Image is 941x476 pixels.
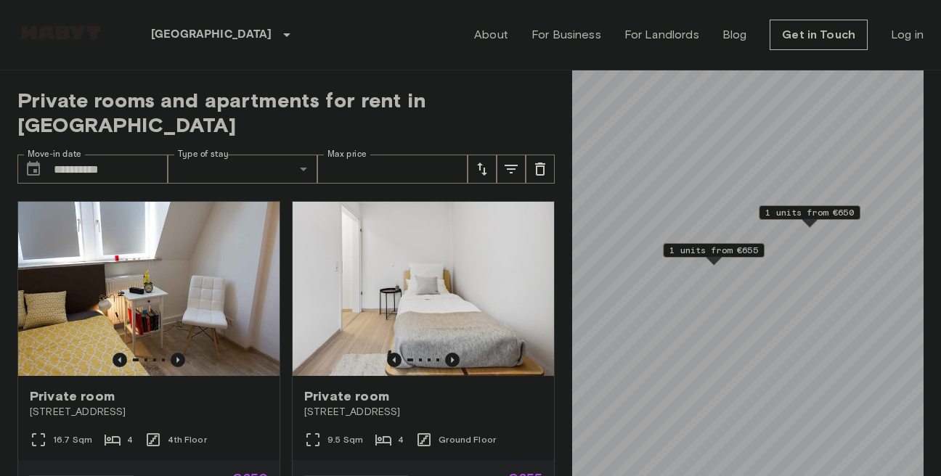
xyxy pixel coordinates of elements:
span: 1 units from €655 [669,244,758,257]
p: [GEOGRAPHIC_DATA] [151,26,272,44]
span: 9.5 Sqm [327,433,363,446]
button: Previous image [113,353,127,367]
a: Blog [722,26,747,44]
span: 16.7 Sqm [53,433,92,446]
span: 4th Floor [168,433,206,446]
a: For Landlords [624,26,699,44]
span: Private room [304,387,389,405]
span: 1 units from €650 [765,206,854,219]
a: Mapbox logo [577,456,640,472]
img: Marketing picture of unit DE-04-013-001-01HF [18,202,280,376]
span: Private room [30,387,115,405]
span: [STREET_ADDRESS] [30,405,268,419]
span: 4 [398,433,404,446]
img: Habyt [17,25,105,40]
label: Max price [327,148,367,160]
button: tune [497,155,526,184]
div: Map marker [759,205,860,228]
div: Map marker [663,243,765,266]
button: tune [526,155,555,184]
a: Get in Touch [770,20,868,50]
span: Ground Floor [439,433,496,446]
button: Previous image [387,353,402,367]
span: 4 [127,433,133,446]
img: Marketing picture of unit DE-04-070-020-02 [293,202,554,376]
button: Choose date, selected date is 23 Sep 2025 [19,155,48,184]
label: Type of stay [178,148,229,160]
label: Move-in date [28,148,81,160]
button: Previous image [171,353,185,367]
button: Previous image [445,353,460,367]
a: About [474,26,508,44]
a: Log in [891,26,924,44]
button: tune [468,155,497,184]
a: For Business [531,26,601,44]
span: [STREET_ADDRESS] [304,405,542,419]
span: Private rooms and apartments for rent in [GEOGRAPHIC_DATA] [17,88,555,137]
